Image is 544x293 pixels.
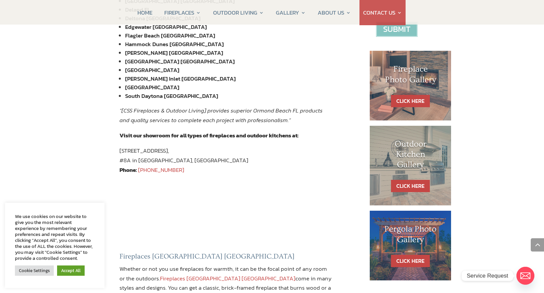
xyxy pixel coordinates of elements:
h1: Pergola Photo Gallery [383,224,438,248]
strong: Phone: [119,166,137,174]
li: South Daytona [GEOGRAPHIC_DATA] [125,92,333,100]
a: [PHONE_NUMBER] [138,166,184,174]
a: CLICK HERE [391,95,430,107]
li: Flagler Beach [GEOGRAPHIC_DATA] [125,31,333,40]
a: Email [516,267,534,285]
a: Fireplaces [GEOGRAPHIC_DATA] [GEOGRAPHIC_DATA] [160,274,295,283]
strong: Visit our showroom for all types of fireplaces and outdoor kitchens at: [119,131,298,140]
div: We use cookies on our website to give you the most relevant experience by remembering your prefer... [15,213,95,261]
li: [PERSON_NAME] Inlet [GEOGRAPHIC_DATA] [125,74,333,83]
h1: Outdoor Kitchen Gallery [383,139,438,174]
p: [STREET_ADDRESS], #8A in [GEOGRAPHIC_DATA], [GEOGRAPHIC_DATA] [119,146,333,175]
li: [GEOGRAPHIC_DATA] [125,83,333,92]
li: Edgewater [GEOGRAPHIC_DATA] [125,23,333,31]
em: “[CSS Fireplaces & Outdoor Living] provides superior Ormond Beach FL products and quality service... [119,106,323,124]
li: Hammock Dunes [GEOGRAPHIC_DATA] [125,40,333,48]
h4: Fireplaces [GEOGRAPHIC_DATA] [GEOGRAPHIC_DATA] [119,252,333,264]
a: CLICK HERE [391,180,430,192]
input: Submit [376,22,418,37]
li: [PERSON_NAME] [GEOGRAPHIC_DATA] [125,48,333,57]
li: [GEOGRAPHIC_DATA] [125,66,333,74]
li: [GEOGRAPHIC_DATA] [GEOGRAPHIC_DATA] [125,57,333,66]
a: CLICK HERE [391,255,430,267]
a: Cookie Settings [15,265,54,276]
h1: Fireplace Photo Gallery [383,64,438,88]
a: Accept All [57,265,85,276]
